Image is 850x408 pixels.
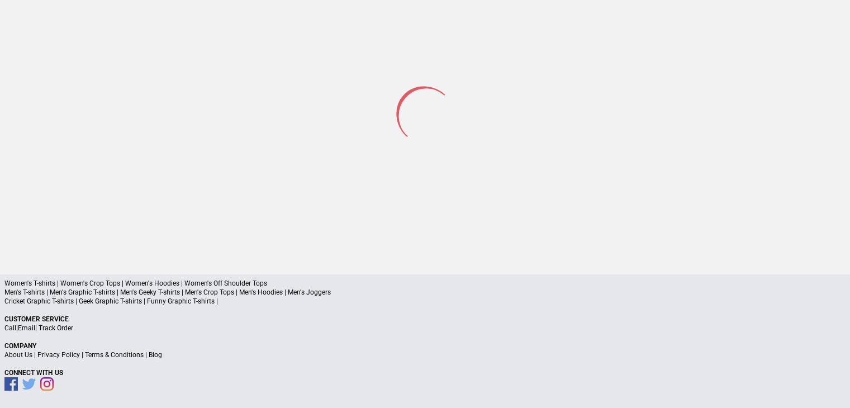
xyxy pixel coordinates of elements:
a: Privacy Policy [37,351,80,359]
a: Terms & Conditions [85,351,144,359]
p: Customer Service [4,315,846,324]
p: Company [4,341,846,350]
a: Track Order [39,324,73,332]
a: Call [4,324,16,332]
p: Connect With Us [4,368,846,377]
a: About Us [4,351,32,359]
p: Cricket Graphic T-shirts | Geek Graphic T-shirts | Funny Graphic T-shirts | [4,297,846,306]
p: | | | [4,350,846,359]
p: Women's T-shirts | Women's Crop Tops | Women's Hoodies | Women's Off Shoulder Tops [4,279,846,288]
p: | | [4,324,846,333]
a: Blog [149,351,162,359]
p: Men's T-shirts | Men's Graphic T-shirts | Men's Geeky T-shirts | Men's Crop Tops | Men's Hoodies ... [4,288,846,297]
a: Email [18,324,35,332]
